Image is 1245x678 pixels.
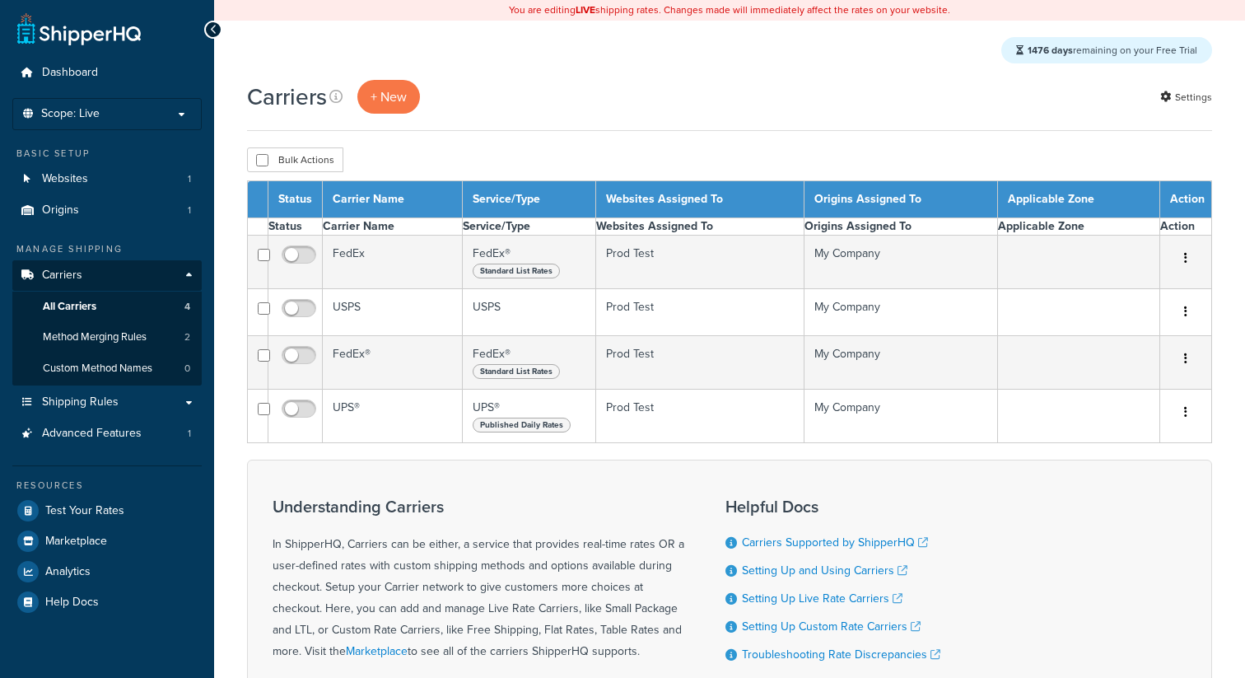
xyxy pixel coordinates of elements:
th: Applicable Zone [997,218,1159,236]
span: 1 [188,427,191,441]
a: Origins 1 [12,195,202,226]
div: Basic Setup [12,147,202,161]
a: Shipping Rules [12,387,202,418]
a: Custom Method Names 0 [12,353,202,384]
span: 0 [184,362,190,376]
span: 1 [188,203,191,217]
button: Bulk Actions [247,147,343,172]
div: In ShipperHQ, Carriers can be either, a service that provides real-time rates OR a user-defined r... [273,498,684,662]
th: Carrier Name [323,181,463,218]
li: Websites [12,164,202,194]
th: Carrier Name [323,218,463,236]
span: 4 [184,300,190,314]
td: My Company [804,390,998,443]
a: Method Merging Rules 2 [12,322,202,353]
li: Method Merging Rules [12,322,202,353]
a: Marketplace [346,643,408,660]
td: FedEx [323,236,463,289]
span: Standard List Rates [473,264,560,278]
td: UPS® [323,390,463,443]
a: Websites 1 [12,164,202,194]
td: Prod Test [595,336,804,390]
th: Status [268,218,323,236]
a: + New [357,80,420,114]
td: FedEx® [323,336,463,390]
td: UPS® [462,390,595,443]
span: 1 [188,172,191,186]
span: Analytics [45,565,91,579]
span: Test Your Rates [45,504,124,518]
a: Dashboard [12,58,202,88]
th: Websites Assigned To [595,181,804,218]
a: Help Docs [12,587,202,617]
a: Advanced Features 1 [12,418,202,449]
td: USPS [462,289,595,336]
a: Carriers Supported by ShipperHQ [742,534,928,551]
th: Websites Assigned To [595,218,804,236]
td: USPS [323,289,463,336]
td: My Company [804,336,998,390]
strong: 1476 days [1028,43,1073,58]
td: FedEx® [462,336,595,390]
td: Prod Test [595,289,804,336]
div: remaining on your Free Trial [1001,37,1212,63]
a: Setting Up and Using Carriers [742,562,907,579]
h3: Helpful Docs [725,498,940,516]
a: Troubleshooting Rate Discrepancies [742,646,940,663]
th: Service/Type [462,181,595,218]
span: Standard List Rates [473,364,560,379]
a: ShipperHQ Home [17,12,141,45]
div: Manage Shipping [12,242,202,256]
span: Custom Method Names [43,362,152,376]
span: Scope: Live [41,107,100,121]
span: Help Docs [45,596,99,610]
span: Carriers [42,269,82,283]
a: Test Your Rates [12,496,202,526]
span: Published Daily Rates [473,418,571,433]
th: Action [1160,181,1212,218]
th: Action [1160,218,1212,236]
li: All Carriers [12,292,202,322]
h3: Understanding Carriers [273,498,684,516]
span: Shipping Rules [42,395,119,409]
a: Setting Up Live Rate Carriers [742,590,902,607]
td: My Company [804,289,998,336]
li: Carriers [12,260,202,386]
li: Advanced Features [12,418,202,449]
a: Analytics [12,557,202,587]
span: Origins [42,203,79,217]
a: Settings [1160,86,1212,109]
td: Prod Test [595,390,804,443]
li: Origins [12,195,202,226]
td: Prod Test [595,236,804,289]
div: Resources [12,479,202,493]
a: Setting Up Custom Rate Carriers [742,618,921,635]
th: Status [268,181,323,218]
th: Service/Type [462,218,595,236]
span: 2 [184,330,190,344]
span: All Carriers [43,300,96,314]
th: Origins Assigned To [804,181,998,218]
th: Applicable Zone [997,181,1159,218]
td: FedEx® [462,236,595,289]
span: Method Merging Rules [43,330,147,344]
td: My Company [804,236,998,289]
span: Dashboard [42,66,98,80]
th: Origins Assigned To [804,218,998,236]
a: All Carriers 4 [12,292,202,322]
span: Marketplace [45,535,107,549]
h1: Carriers [247,81,327,113]
span: Websites [42,172,88,186]
a: Marketplace [12,526,202,556]
a: Carriers [12,260,202,291]
b: LIVE [576,2,595,17]
span: Advanced Features [42,427,142,441]
li: Custom Method Names [12,353,202,384]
